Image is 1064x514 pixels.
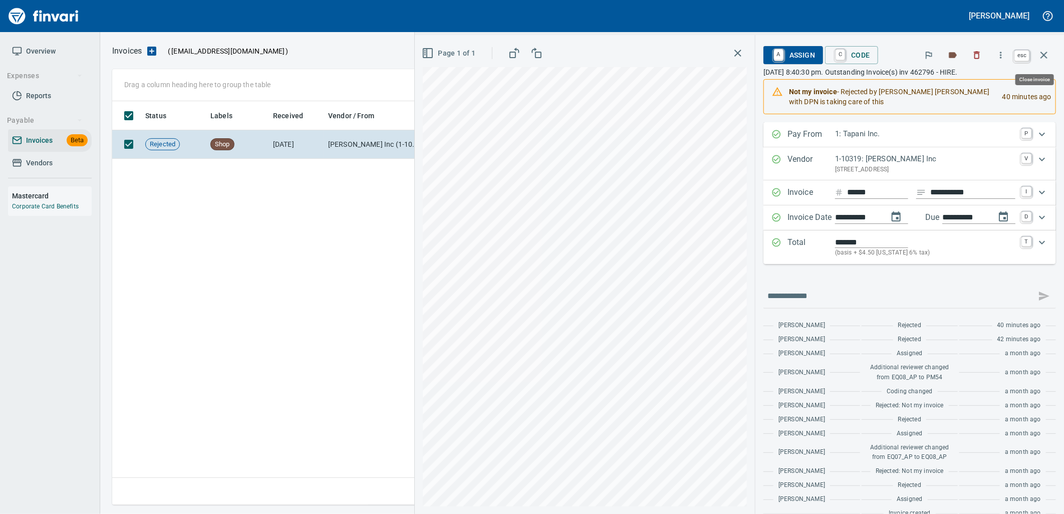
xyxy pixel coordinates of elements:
span: a month ago [1005,429,1041,439]
span: 42 minutes ago [997,335,1041,345]
span: a month ago [1005,466,1041,476]
p: Invoices [112,45,142,57]
span: Status [145,110,179,122]
span: Vendor / From [328,110,387,122]
span: Received [273,110,303,122]
p: Drag a column heading here to group the table [124,80,271,90]
a: Corporate Card Benefits [12,203,79,210]
p: Pay From [787,128,835,141]
p: Invoice Date [787,211,835,224]
button: change date [884,205,908,229]
button: [PERSON_NAME] [967,8,1032,24]
span: a month ago [1005,415,1041,425]
span: Labels [210,110,245,122]
a: V [1021,153,1031,163]
button: Page 1 of 1 [420,44,479,63]
span: Expenses [7,70,83,82]
td: [DATE] [269,130,324,159]
p: 1: Tapani Inc. [835,128,1015,140]
span: a month ago [1005,368,1041,378]
p: [DATE] 8:40:30 pm. Outstanding Invoice(s) inv 462796 - HIRE. [763,67,1056,77]
button: CCode [825,46,878,64]
span: [PERSON_NAME] [778,368,825,378]
svg: Invoice description [916,187,926,197]
td: [PERSON_NAME] Inc (1-10319) [324,130,424,159]
svg: Invoice number [835,186,843,198]
span: [PERSON_NAME] [778,480,825,490]
span: Assigned [897,494,922,504]
span: a month ago [1005,480,1041,490]
span: Invoices [26,134,53,147]
span: Assign [771,47,815,64]
button: Flag [918,44,940,66]
button: Expenses [3,67,87,85]
span: Coding changed [887,387,932,397]
span: [EMAIL_ADDRESS][DOMAIN_NAME] [170,46,286,56]
p: Due [925,211,973,223]
span: Rejected [898,321,921,331]
a: T [1021,236,1031,246]
div: Expand [763,230,1056,264]
div: 40 minutes ago [994,83,1051,111]
a: P [1021,128,1031,138]
span: a month ago [1005,401,1041,411]
a: Vendors [8,152,92,174]
span: Assigned [897,349,922,359]
div: Expand [763,122,1056,147]
button: More [990,44,1012,66]
span: Payable [7,114,83,127]
button: AAssign [763,46,823,64]
span: Rejected [898,335,921,345]
img: Finvari [6,4,81,28]
a: C [836,49,845,60]
span: Shop [211,140,234,149]
span: Rejected [898,415,921,425]
span: This records your message into the invoice and notifies anyone mentioned [1032,284,1056,308]
span: [PERSON_NAME] [778,387,825,397]
span: [PERSON_NAME] [778,466,825,476]
span: Page 1 of 1 [424,47,475,60]
span: Overview [26,45,56,58]
span: Rejected [898,480,921,490]
span: a month ago [1005,494,1041,504]
span: Reports [26,90,51,102]
nav: breadcrumb [112,45,142,57]
div: Expand [763,147,1056,180]
strong: Not my invoice [789,88,837,96]
span: [PERSON_NAME] [778,415,825,425]
p: Total [787,236,835,258]
span: Labels [210,110,232,122]
span: Beta [67,135,88,146]
a: esc [1014,50,1029,61]
a: A [774,49,783,60]
span: [PERSON_NAME] [778,429,825,439]
a: I [1021,186,1031,196]
span: a month ago [1005,349,1041,359]
p: Vendor [787,153,835,174]
span: Vendor / From [328,110,374,122]
span: Received [273,110,316,122]
button: Upload an Invoice [142,45,162,57]
span: Rejected: Not my invoice [876,466,944,476]
span: a month ago [1005,387,1041,397]
a: D [1021,211,1031,221]
a: Overview [8,40,92,63]
p: Invoice [787,186,835,199]
span: 40 minutes ago [997,321,1041,331]
span: [PERSON_NAME] [778,335,825,345]
p: ( ) [162,46,289,56]
p: [STREET_ADDRESS] [835,165,1015,175]
div: - Rejected by [PERSON_NAME] [PERSON_NAME] with DPN is taking care of this [789,83,994,111]
span: [PERSON_NAME] [778,494,825,504]
span: [PERSON_NAME] [778,321,825,331]
span: [PERSON_NAME] [778,401,825,411]
span: a month ago [1005,447,1041,457]
span: [PERSON_NAME] [778,447,825,457]
button: Labels [942,44,964,66]
span: Status [145,110,166,122]
span: Rejected [146,140,179,149]
a: InvoicesBeta [8,129,92,152]
span: Additional reviewer changed from EQ08_AP to PM54 [867,363,953,383]
p: 1-10319: [PERSON_NAME] Inc [835,153,1015,165]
